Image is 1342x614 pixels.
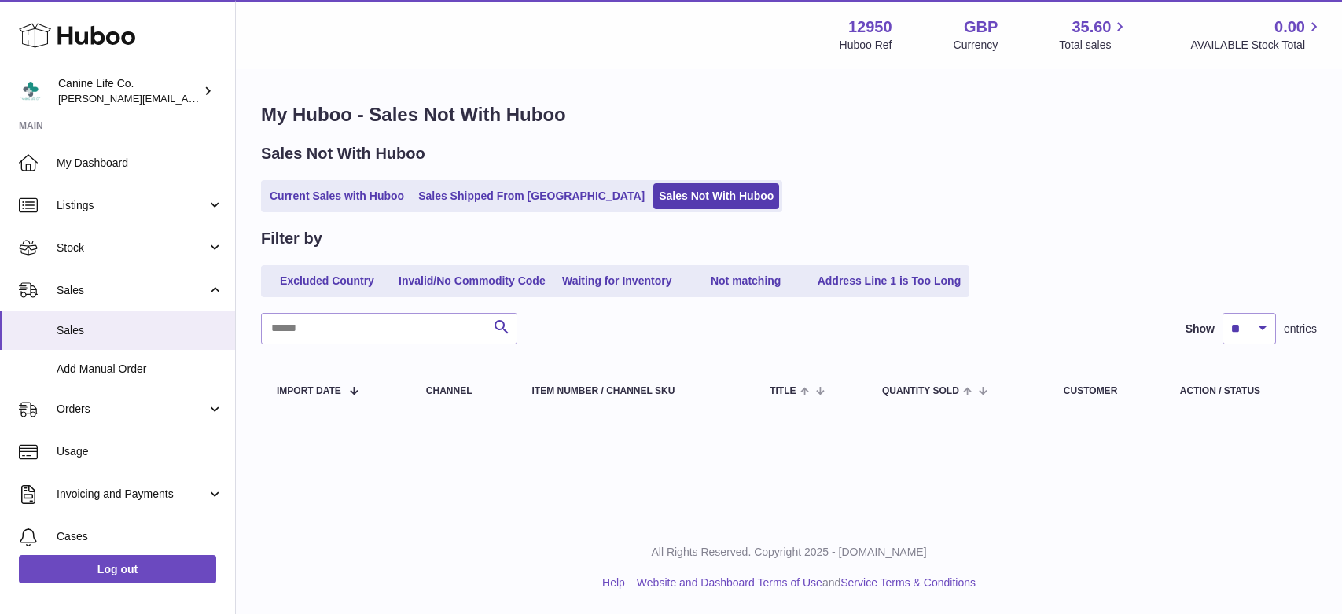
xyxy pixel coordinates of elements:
a: Log out [19,555,216,583]
a: Service Terms & Conditions [840,576,976,589]
span: 35.60 [1072,17,1111,38]
a: Current Sales with Huboo [264,183,410,209]
span: entries [1284,322,1317,336]
span: Add Manual Order [57,362,223,377]
span: Title [770,386,796,396]
div: Channel [426,386,501,396]
span: Total sales [1059,38,1129,53]
p: All Rights Reserved. Copyright 2025 - [DOMAIN_NAME] [248,545,1329,560]
span: Import date [277,386,341,396]
span: Usage [57,444,223,459]
div: Customer [1064,386,1149,396]
div: Action / Status [1180,386,1301,396]
h2: Filter by [261,228,322,249]
span: My Dashboard [57,156,223,171]
div: Canine Life Co. [58,76,200,106]
div: Currency [954,38,998,53]
span: 0.00 [1274,17,1305,38]
label: Show [1186,322,1215,336]
a: Address Line 1 is Too Long [812,268,967,294]
h1: My Huboo - Sales Not With Huboo [261,102,1317,127]
a: Excluded Country [264,268,390,294]
div: Item Number / Channel SKU [532,386,739,396]
div: Huboo Ref [840,38,892,53]
span: Sales [57,323,223,338]
a: Invalid/No Commodity Code [393,268,551,294]
a: 35.60 Total sales [1059,17,1129,53]
a: Sales Shipped From [GEOGRAPHIC_DATA] [413,183,650,209]
span: Cases [57,529,223,544]
span: Listings [57,198,207,213]
span: Stock [57,241,207,256]
a: Waiting for Inventory [554,268,680,294]
span: Invoicing and Payments [57,487,207,502]
strong: GBP [964,17,998,38]
a: Website and Dashboard Terms of Use [637,576,822,589]
span: Quantity Sold [882,386,959,396]
span: [PERSON_NAME][EMAIL_ADDRESS][DOMAIN_NAME] [58,92,315,105]
span: Sales [57,283,207,298]
img: kevin@clsgltd.co.uk [19,79,42,103]
span: AVAILABLE Stock Total [1190,38,1323,53]
strong: 12950 [848,17,892,38]
h2: Sales Not With Huboo [261,143,425,164]
li: and [631,575,976,590]
a: Not matching [683,268,809,294]
span: Orders [57,402,207,417]
a: Help [602,576,625,589]
a: 0.00 AVAILABLE Stock Total [1190,17,1323,53]
a: Sales Not With Huboo [653,183,779,209]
